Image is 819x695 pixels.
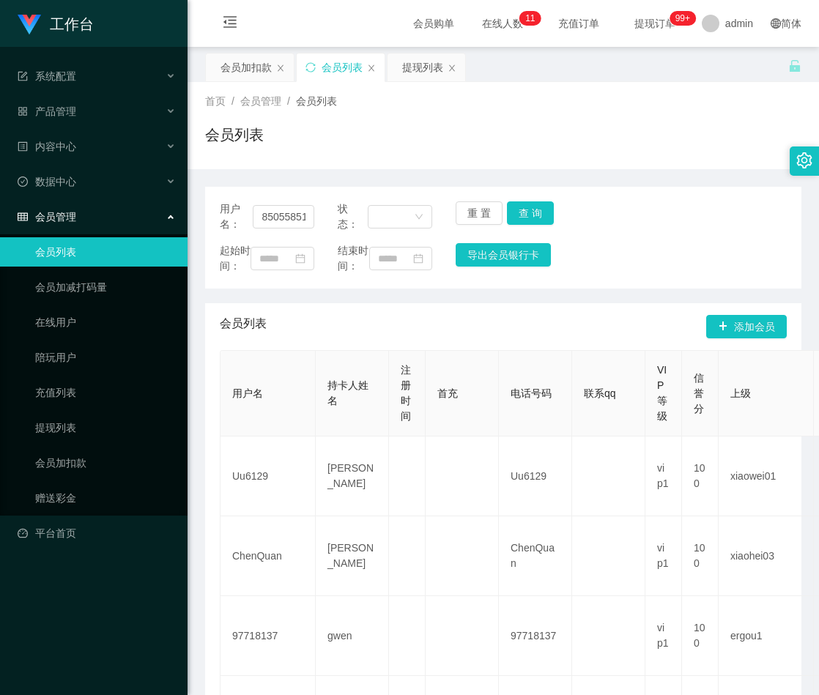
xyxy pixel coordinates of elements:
i: 图标: down [415,212,423,223]
i: 图标: close [276,64,285,73]
span: 内容中心 [18,141,76,152]
td: Uu6129 [499,436,572,516]
span: 状态： [338,201,368,232]
td: vip1 [645,436,682,516]
span: / [287,95,290,107]
a: 会员列表 [35,237,176,267]
span: 会员管理 [240,95,281,107]
span: 产品管理 [18,105,76,117]
sup: 11 [519,11,541,26]
i: 图标: check-circle-o [18,176,28,187]
td: vip1 [645,596,682,676]
i: 图标: profile [18,141,28,152]
td: [PERSON_NAME] [316,516,389,596]
button: 查 询 [507,201,554,225]
div: 会员加扣款 [220,53,272,81]
a: 会员加扣款 [35,448,176,477]
span: 在线人数 [475,18,530,29]
h1: 工作台 [50,1,94,48]
span: 会员列表 [220,315,267,338]
div: 提现列表 [402,53,443,81]
td: ChenQuan [220,516,316,596]
h1: 会员列表 [205,124,264,146]
span: 结束时间： [338,243,368,274]
i: 图标: global [771,18,781,29]
span: 首页 [205,95,226,107]
a: 提现列表 [35,413,176,442]
span: 起始时间： [220,243,251,274]
a: 图标: dashboard平台首页 [18,519,176,548]
span: 数据中心 [18,176,76,187]
i: 图标: unlock [788,59,801,73]
div: 会员列表 [322,53,363,81]
i: 图标: sync [305,62,316,73]
span: 信誉分 [694,372,704,415]
i: 图标: table [18,212,28,222]
p: 1 [525,11,530,26]
button: 重 置 [456,201,503,225]
td: ChenQuan [499,516,572,596]
i: 图标: form [18,71,28,81]
td: [PERSON_NAME] [316,436,389,516]
a: 充值列表 [35,378,176,407]
span: 电话号码 [511,387,552,399]
td: gwen [316,596,389,676]
span: 会员列表 [296,95,337,107]
span: 充值订单 [551,18,607,29]
a: 会员加减打码量 [35,272,176,302]
td: 100 [682,596,719,676]
td: 97718137 [220,596,316,676]
td: xiaohei03 [719,516,814,596]
span: 注册时间 [401,364,411,422]
a: 赠送彩金 [35,483,176,513]
img: logo.9652507e.png [18,15,41,35]
span: 首充 [437,387,458,399]
td: 100 [682,516,719,596]
td: Uu6129 [220,436,316,516]
input: 请输入用户名 [253,205,314,228]
span: 用户名： [220,201,253,232]
td: vip1 [645,516,682,596]
td: ergou1 [719,596,814,676]
button: 导出会员银行卡 [456,243,551,267]
i: 图标: appstore-o [18,106,28,116]
td: 100 [682,436,719,516]
a: 工作台 [18,18,94,29]
span: 提现订单 [627,18,683,29]
span: 上级 [730,387,751,399]
span: 联系qq [584,387,616,399]
span: 持卡人姓名 [327,379,368,406]
span: 用户名 [232,387,263,399]
i: 图标: menu-fold [205,1,255,48]
i: 图标: setting [796,152,812,168]
span: 会员管理 [18,211,76,223]
span: / [231,95,234,107]
a: 在线用户 [35,308,176,337]
a: 陪玩用户 [35,343,176,372]
span: 系统配置 [18,70,76,82]
span: VIP等级 [657,364,667,422]
i: 图标: close [367,64,376,73]
sup: 1047 [670,11,696,26]
i: 图标: calendar [413,253,423,264]
i: 图标: close [448,64,456,73]
td: xiaowei01 [719,436,814,516]
p: 1 [530,11,535,26]
button: 图标: plus添加会员 [706,315,787,338]
i: 图标: calendar [295,253,305,264]
td: 97718137 [499,596,572,676]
